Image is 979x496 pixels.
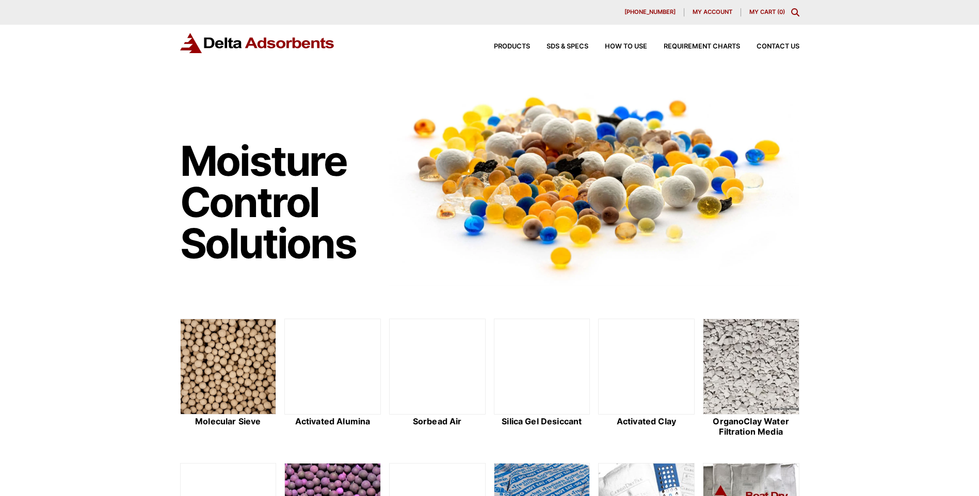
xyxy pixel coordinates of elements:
[547,43,588,50] span: SDS & SPECS
[494,417,590,426] h2: Silica Gel Desiccant
[779,8,783,15] span: 0
[684,8,741,16] a: My account
[647,43,740,50] a: Requirement Charts
[791,8,799,16] div: Toggle Modal Content
[740,43,799,50] a: Contact Us
[664,43,740,50] span: Requirement Charts
[180,33,335,53] img: Delta Adsorbents
[749,8,785,15] a: My Cart (0)
[494,319,590,438] a: Silica Gel Desiccant
[703,319,799,438] a: OrganoClay Water Filtration Media
[284,319,381,438] a: Activated Alumina
[605,43,647,50] span: How to Use
[598,319,695,438] a: Activated Clay
[180,319,277,438] a: Molecular Sieve
[693,9,732,15] span: My account
[598,417,695,426] h2: Activated Clay
[494,43,530,50] span: Products
[389,319,486,438] a: Sorbead Air
[616,8,684,16] a: [PHONE_NUMBER]
[757,43,799,50] span: Contact Us
[180,140,379,264] h1: Moisture Control Solutions
[284,417,381,426] h2: Activated Alumina
[180,417,277,426] h2: Molecular Sieve
[389,417,486,426] h2: Sorbead Air
[477,43,530,50] a: Products
[530,43,588,50] a: SDS & SPECS
[389,78,799,286] img: Image
[588,43,647,50] a: How to Use
[624,9,676,15] span: [PHONE_NUMBER]
[703,417,799,436] h2: OrganoClay Water Filtration Media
